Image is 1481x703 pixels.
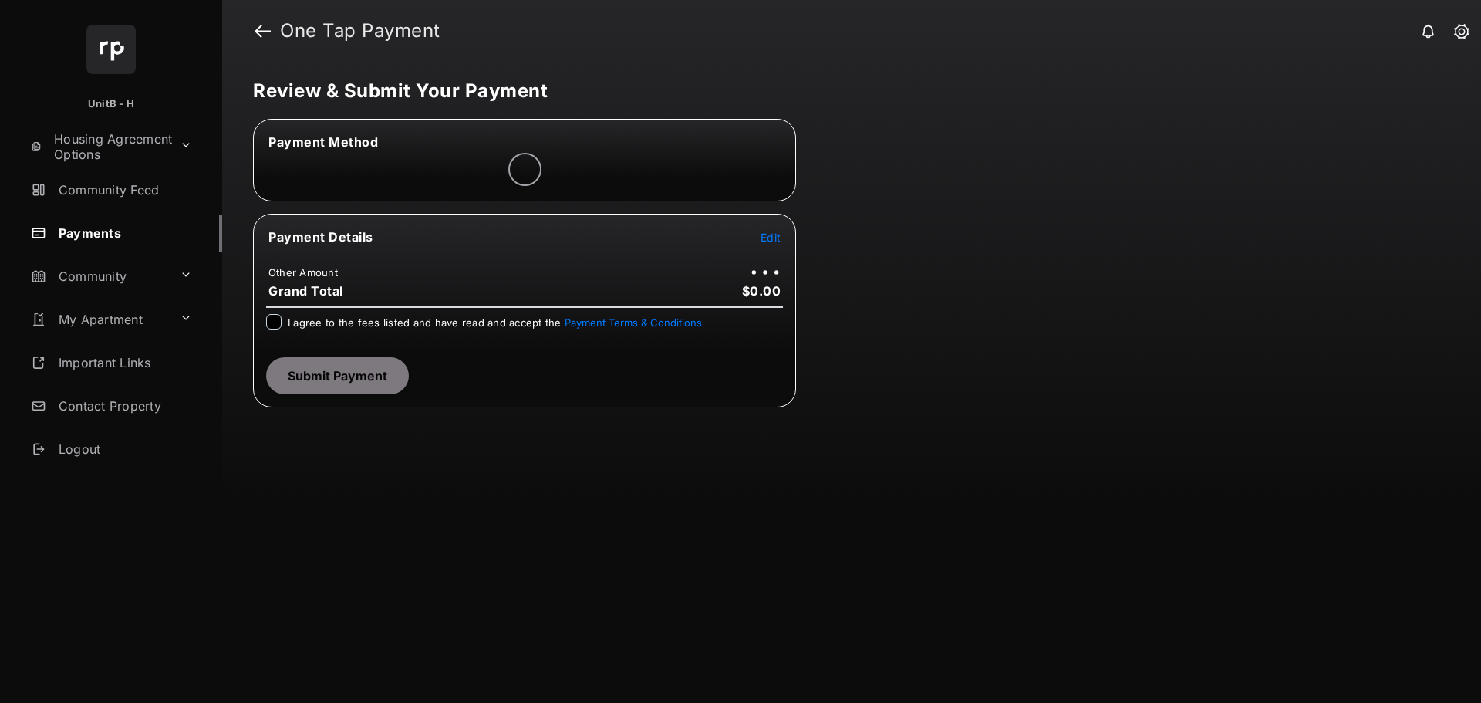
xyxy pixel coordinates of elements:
a: Contact Property [25,387,222,424]
button: Edit [761,229,781,245]
strong: One Tap Payment [280,22,440,40]
a: Payments [25,215,222,252]
span: Grand Total [268,283,343,299]
button: I agree to the fees listed and have read and accept the [565,316,702,329]
img: svg+xml;base64,PHN2ZyB4bWxucz0iaHR0cDovL3d3dy53My5vcmcvMjAwMC9zdmciIHdpZHRoPSI2NCIgaGVpZ2h0PSI2NC... [86,25,136,74]
a: My Apartment [25,301,174,338]
h5: Review & Submit Your Payment [253,82,1438,100]
a: Important Links [25,344,198,381]
a: Community Feed [25,171,222,208]
button: Submit Payment [266,357,409,394]
a: Community [25,258,174,295]
span: Edit [761,231,781,244]
span: I agree to the fees listed and have read and accept the [288,316,702,329]
a: Housing Agreement Options [25,128,174,165]
span: Payment Details [268,229,373,245]
span: $0.00 [742,283,781,299]
td: Other Amount [268,265,339,279]
a: Logout [25,431,222,468]
span: Payment Method [268,134,378,150]
p: UnitB - H [88,96,134,112]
